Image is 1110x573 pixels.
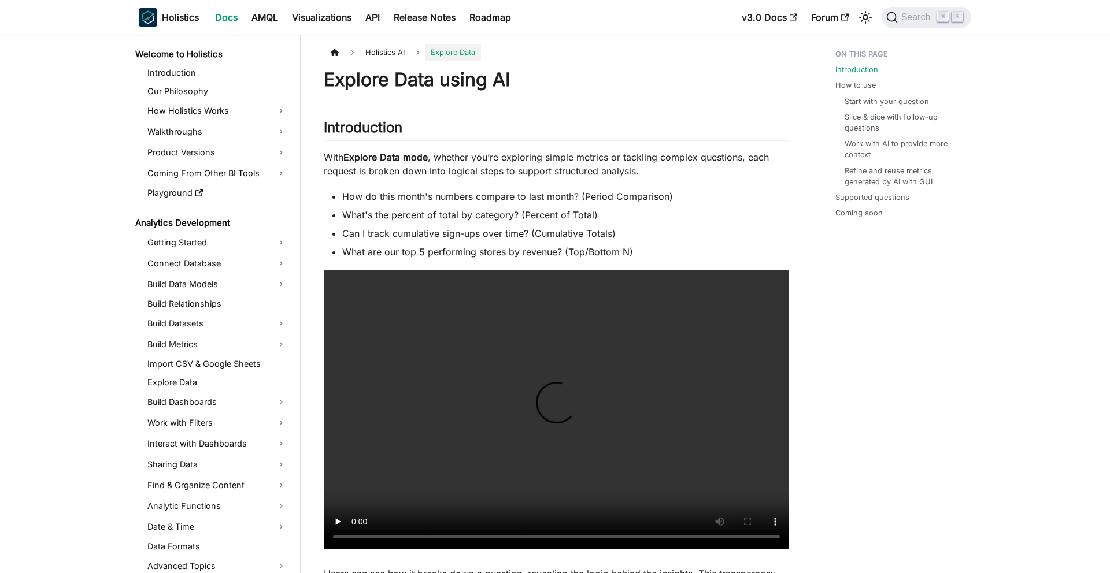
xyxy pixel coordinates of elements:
[462,8,518,27] a: Roadmap
[144,335,290,354] a: Build Metrics
[144,102,290,120] a: How Holistics Works
[162,10,199,24] b: Holistics
[845,165,960,187] a: Refine and reuse metrics generated by AI with GUI
[835,207,883,218] a: Coming soon
[845,138,960,160] a: Work with AI to provide more context
[144,122,290,141] a: Walkthroughs
[952,12,963,22] kbd: K
[144,374,290,390] a: Explore Data
[144,538,290,555] a: Data Formats
[144,497,290,515] a: Analytic Functions
[144,275,290,293] a: Build Data Models
[139,8,157,27] img: Holistics
[342,245,789,259] li: What are our top 5 performing stores by revenue? (Top/Bottom N)
[139,8,199,27] a: HolisticsHolistics
[144,254,290,273] a: Connect Database
[342,226,789,240] li: Can I track cumulative sign-ups over time? (Cumulative Totals)
[937,12,949,22] kbd: ⌘
[324,119,789,141] h2: Introduction
[835,192,909,203] a: Supported questions
[898,12,938,23] span: Search
[324,150,789,178] p: With , whether you’re exploring simple metrics or tackling complex questions, each request is bro...
[144,233,290,252] a: Getting Started
[845,111,960,133] a: Slice & dice with follow-up questions
[342,208,789,222] li: What's the percent of total by category? (Percent of Total)
[144,296,290,312] a: Build Relationships
[882,7,971,28] button: Search (Command+K)
[735,8,804,27] a: v3.0 Docs
[342,189,789,203] li: How do this month's numbers compare to last month? (Period Comparison)
[144,518,290,536] a: Date & Time
[835,64,878,75] a: Introduction
[144,65,290,81] a: Introduction
[324,270,789,549] video: Your browser does not support embedding video, but you can .
[360,44,410,61] span: Holistics AI
[144,434,290,453] a: Interact with Dashboards
[132,215,290,231] a: Analytics Development
[144,393,290,411] a: Build Dashboards
[208,8,245,27] a: Docs
[387,8,462,27] a: Release Notes
[285,8,358,27] a: Visualizations
[144,143,290,162] a: Product Versions
[324,44,346,61] a: Home page
[245,8,285,27] a: AMQL
[144,356,290,372] a: Import CSV & Google Sheets
[358,8,387,27] a: API
[804,8,856,27] a: Forum
[144,455,290,474] a: Sharing Data
[324,44,789,61] nav: Breadcrumbs
[144,164,290,183] a: Coming From Other BI Tools
[144,314,290,333] a: Build Datasets
[127,35,301,573] nav: Docs sidebar
[343,151,428,163] strong: Explore Data mode
[144,414,290,432] a: Work with Filters
[856,8,875,27] button: Switch between dark and light mode (currently light mode)
[144,185,290,201] a: Playground
[845,96,929,107] a: Start with your question
[425,44,481,61] span: Explore Data
[144,476,290,494] a: Find & Organize Content
[132,46,290,62] a: Welcome to Holistics
[835,80,876,91] a: How to use
[144,83,290,99] a: Our Philosophy
[324,68,789,91] h1: Explore Data using AI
